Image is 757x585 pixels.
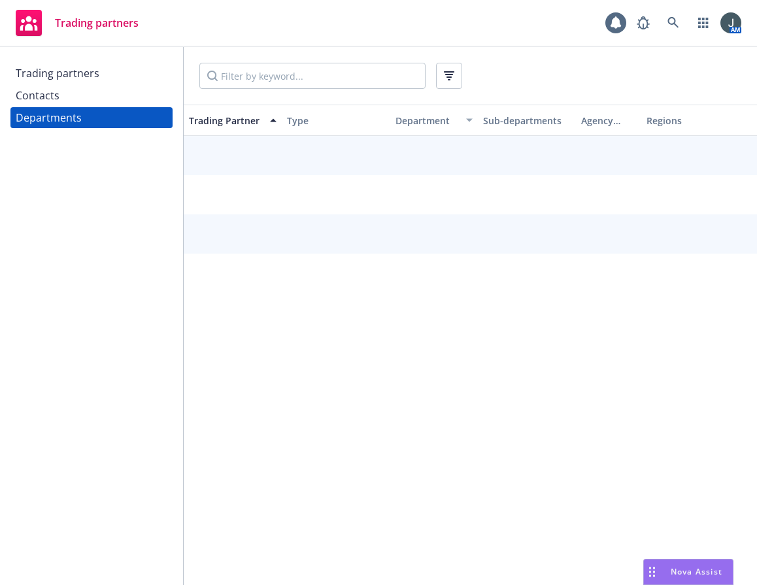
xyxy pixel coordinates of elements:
button: Sub-departments [478,105,576,136]
div: Type [287,114,375,127]
a: Switch app [690,10,716,36]
div: Trading partners [16,63,99,84]
a: Trading partners [10,5,144,41]
div: Department [385,114,458,127]
button: Regions [641,105,739,136]
span: Trading partners [55,18,139,28]
button: Nova Assist [643,559,733,585]
div: Departments [16,107,82,128]
div: Drag to move [644,560,660,584]
img: photo [720,12,741,33]
div: Contacts [16,85,59,106]
div: Agency codes [581,114,636,127]
button: Type [282,105,380,136]
a: Contacts [10,85,173,106]
a: Report a Bug [630,10,656,36]
div: Regions [647,114,734,127]
input: Filter by keyword... [199,63,426,89]
div: Trading Partner [189,114,262,127]
button: Trading Partner [184,105,282,136]
button: Department [380,105,478,136]
a: Search [660,10,686,36]
button: Agency codes [576,105,641,136]
span: Nova Assist [671,566,722,577]
a: Trading partners [10,63,173,84]
a: Departments [10,107,173,128]
div: Sub-departments [483,114,571,127]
